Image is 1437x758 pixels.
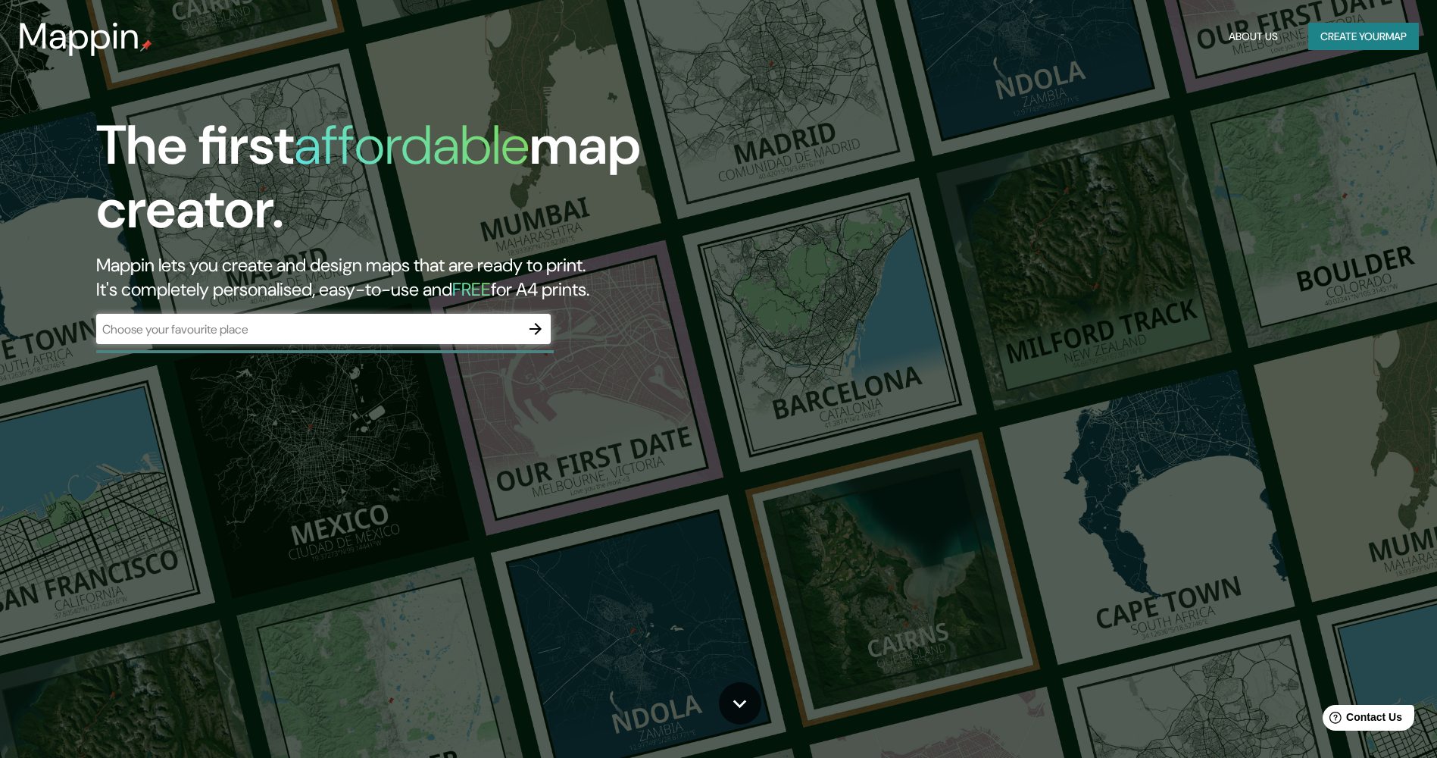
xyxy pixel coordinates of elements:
h5: FREE [452,277,491,301]
h1: The first map creator. [96,114,815,253]
input: Choose your favourite place [96,321,520,338]
h3: Mappin [18,15,140,58]
button: About Us [1223,23,1284,51]
img: mappin-pin [140,39,152,52]
h2: Mappin lets you create and design maps that are ready to print. It's completely personalised, eas... [96,253,815,302]
h1: affordable [294,110,530,180]
button: Create yourmap [1308,23,1419,51]
iframe: Help widget launcher [1302,699,1420,741]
